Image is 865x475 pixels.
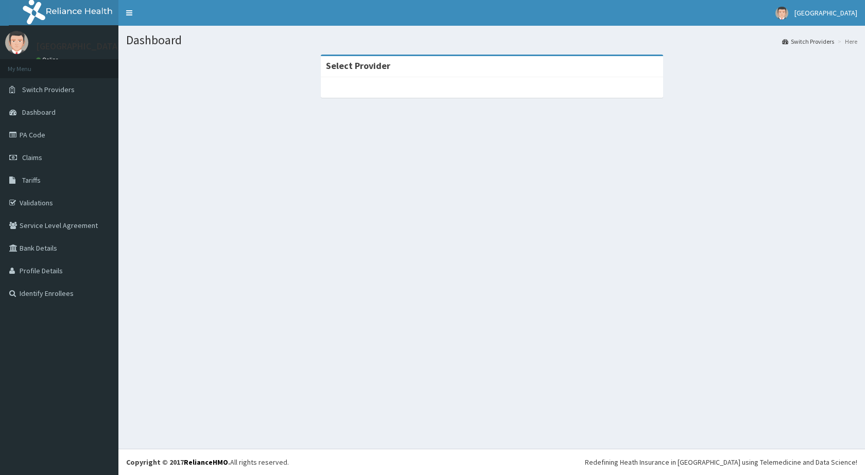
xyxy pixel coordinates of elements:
[22,108,56,117] span: Dashboard
[22,153,42,162] span: Claims
[22,85,75,94] span: Switch Providers
[36,42,121,51] p: [GEOGRAPHIC_DATA]
[835,37,857,46] li: Here
[794,8,857,17] span: [GEOGRAPHIC_DATA]
[775,7,788,20] img: User Image
[126,33,857,47] h1: Dashboard
[184,458,228,467] a: RelianceHMO
[5,31,28,54] img: User Image
[126,458,230,467] strong: Copyright © 2017 .
[585,457,857,467] div: Redefining Heath Insurance in [GEOGRAPHIC_DATA] using Telemedicine and Data Science!
[22,175,41,185] span: Tariffs
[118,449,865,475] footer: All rights reserved.
[326,60,390,72] strong: Select Provider
[782,37,834,46] a: Switch Providers
[36,56,61,63] a: Online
